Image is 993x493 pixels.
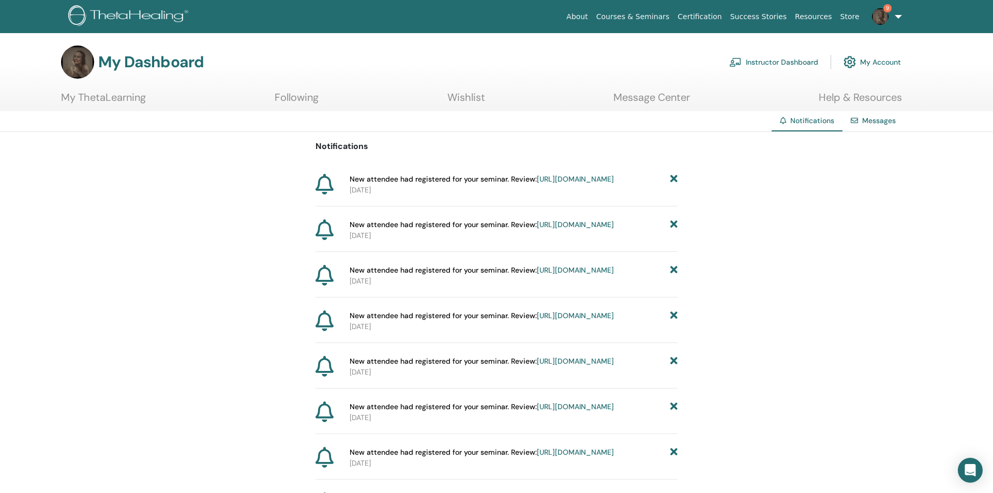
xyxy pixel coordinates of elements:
p: Notifications [315,140,678,153]
a: My Account [844,51,901,73]
span: Notifications [790,116,834,125]
a: [URL][DOMAIN_NAME] [537,447,614,457]
h3: My Dashboard [98,53,204,71]
p: [DATE] [350,321,678,332]
a: [URL][DOMAIN_NAME] [537,220,614,229]
a: Courses & Seminars [592,7,674,26]
p: [DATE] [350,185,678,196]
a: [URL][DOMAIN_NAME] [537,265,614,275]
span: New attendee had registered for your seminar. Review: [350,310,614,321]
div: Open Intercom Messenger [958,458,983,483]
a: Certification [673,7,726,26]
span: New attendee had registered for your seminar. Review: [350,265,614,276]
a: Help & Resources [819,91,902,111]
a: [URL][DOMAIN_NAME] [537,402,614,411]
img: logo.png [68,5,192,28]
span: New attendee had registered for your seminar. Review: [350,356,614,367]
span: 9 [883,4,892,12]
img: default.jpg [61,46,94,79]
span: New attendee had registered for your seminar. Review: [350,174,614,185]
p: [DATE] [350,367,678,378]
a: [URL][DOMAIN_NAME] [537,311,614,320]
img: default.jpg [872,8,889,25]
a: Following [275,91,319,111]
span: New attendee had registered for your seminar. Review: [350,447,614,458]
a: Wishlist [447,91,485,111]
a: Instructor Dashboard [729,51,818,73]
a: My ThetaLearning [61,91,146,111]
img: chalkboard-teacher.svg [729,57,742,67]
a: Success Stories [726,7,791,26]
span: New attendee had registered for your seminar. Review: [350,401,614,412]
p: [DATE] [350,458,678,469]
img: cog.svg [844,53,856,71]
a: [URL][DOMAIN_NAME] [537,356,614,366]
a: Store [836,7,864,26]
span: New attendee had registered for your seminar. Review: [350,219,614,230]
a: Resources [791,7,836,26]
p: [DATE] [350,276,678,287]
p: [DATE] [350,230,678,241]
a: Messages [862,116,896,125]
a: [URL][DOMAIN_NAME] [537,174,614,184]
a: About [562,7,592,26]
a: Message Center [613,91,690,111]
p: [DATE] [350,412,678,423]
